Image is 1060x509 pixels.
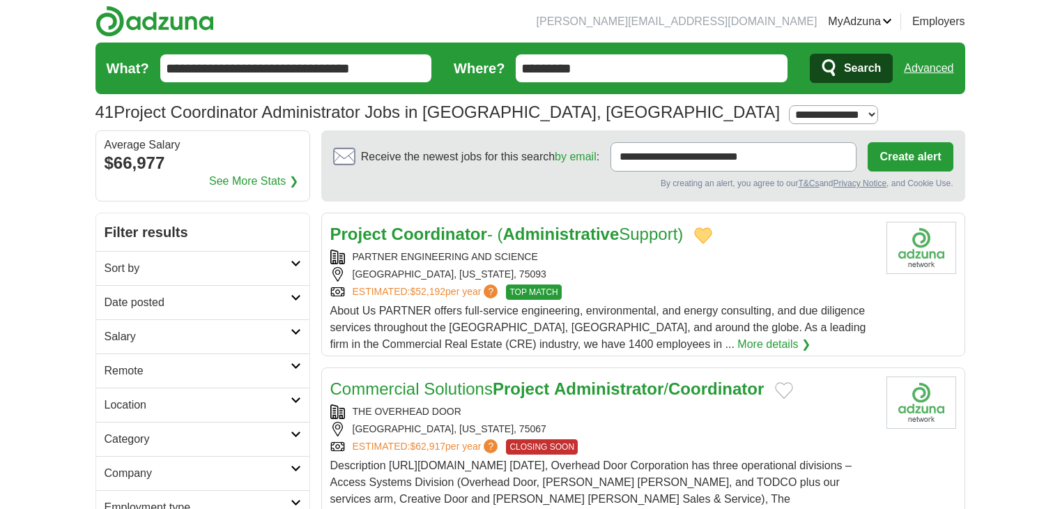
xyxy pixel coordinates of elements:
[96,456,309,490] a: Company
[904,54,953,82] a: Advanced
[330,225,684,243] a: Project Coordinator- (AdministrativeSupport)
[96,251,309,285] a: Sort by
[96,319,309,354] a: Salary
[537,13,817,30] li: [PERSON_NAME][EMAIL_ADDRESS][DOMAIN_NAME]
[330,250,875,264] div: PARTNER ENGINEERING AND SCIENCE
[828,13,892,30] a: MyAdzuna
[361,149,599,165] span: Receive the newest jobs for this search :
[353,284,501,300] a: ESTIMATED:$52,192per year?
[96,354,309,388] a: Remote
[105,465,291,482] h2: Company
[868,142,953,172] button: Create alert
[96,285,309,319] a: Date posted
[912,13,965,30] a: Employers
[844,54,881,82] span: Search
[330,404,875,419] div: THE OVERHEAD DOOR
[105,397,291,413] h2: Location
[392,225,487,243] strong: Coordinator
[484,439,498,453] span: ?
[810,54,893,83] button: Search
[330,305,866,350] span: About Us PARTNER offers full-service engineering, environmental, and energy consulting, and due d...
[506,284,561,300] span: TOP MATCH
[668,379,764,398] strong: Coordinator
[107,58,149,79] label: What?
[105,294,291,311] h2: Date posted
[886,377,956,429] img: Company logo
[775,382,793,399] button: Add to favorite jobs
[105,431,291,448] h2: Category
[105,139,301,151] div: Average Salary
[503,225,620,243] strong: Administrative
[454,58,505,79] label: Where?
[330,267,875,282] div: [GEOGRAPHIC_DATA], [US_STATE], 75093
[554,379,663,398] strong: Administrator
[105,363,291,379] h2: Remote
[484,284,498,298] span: ?
[96,388,309,422] a: Location
[330,379,765,398] a: Commercial SolutionsProject Administrator/Coordinator
[333,177,953,190] div: By creating an alert, you agree to our and , and Cookie Use.
[330,422,875,436] div: [GEOGRAPHIC_DATA], [US_STATE], 75067
[410,286,445,297] span: $52,192
[96,422,309,456] a: Category
[410,441,445,452] span: $62,917
[105,328,291,345] h2: Salary
[105,260,291,277] h2: Sort by
[694,227,712,244] button: Add to favorite jobs
[330,225,387,243] strong: Project
[506,439,578,455] span: CLOSING SOON
[353,439,501,455] a: ESTIMATED:$62,917per year?
[209,173,298,190] a: See More Stats ❯
[95,100,114,125] span: 41
[798,178,819,188] a: T&Cs
[105,151,301,176] div: $66,977
[493,379,549,398] strong: Project
[95,6,214,37] img: Adzuna logo
[555,151,597,162] a: by email
[737,336,811,353] a: More details ❯
[886,222,956,274] img: Company logo
[833,178,886,188] a: Privacy Notice
[96,213,309,251] h2: Filter results
[95,102,781,121] h1: Project Coordinator Administrator Jobs in [GEOGRAPHIC_DATA], [GEOGRAPHIC_DATA]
